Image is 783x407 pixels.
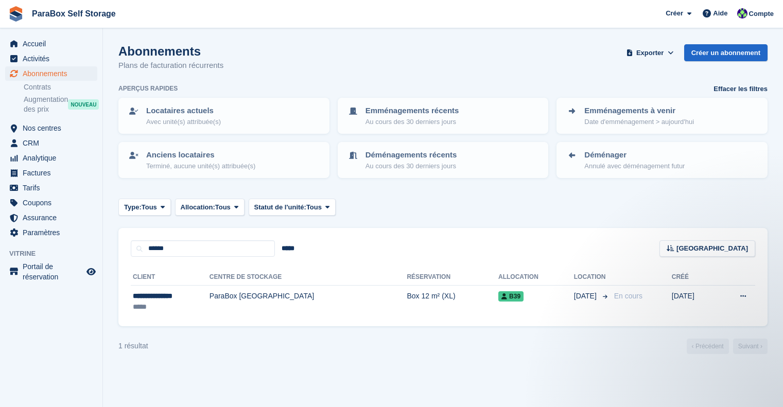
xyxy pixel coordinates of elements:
[407,286,498,318] td: Box 12 m² (XL)
[119,143,328,177] a: Anciens locataires Terminé, aucune unité(s) attribuée(s)
[142,202,157,213] span: Tous
[636,48,664,58] span: Exporter
[118,199,171,216] button: Type: Tous
[624,44,676,61] button: Exporter
[175,199,245,216] button: Allocation: Tous
[5,181,97,195] a: menu
[666,8,683,19] span: Créer
[9,249,102,259] span: Vitrine
[407,269,498,286] th: Réservation
[558,99,767,133] a: Emménagements à venir Date d'emménagement > aujourd'hui
[23,210,84,225] span: Assurance
[5,196,97,210] a: menu
[8,6,24,22] img: stora-icon-8386f47178a22dfd0bd8f6a31ec36ba5ce8667c1dd55bd0f319d3a0aa187defe.svg
[181,202,215,213] span: Allocation:
[5,210,97,225] a: menu
[23,121,84,135] span: Nos centres
[584,161,685,171] p: Annulé avec déménagement futur
[23,225,84,240] span: Paramètres
[366,149,457,161] p: Déménagements récents
[23,261,84,282] span: Portail de réservation
[672,286,715,318] td: [DATE]
[584,105,694,117] p: Emménagements à venir
[676,243,748,254] span: [GEOGRAPHIC_DATA]
[24,95,68,114] span: Augmentation des prix
[5,121,97,135] a: menu
[714,84,768,94] a: Effacer les filtres
[23,66,84,81] span: Abonnements
[119,99,328,133] a: Locataires actuels Avec unité(s) attribuée(s)
[339,99,548,133] a: Emménagements récents Au cours des 30 derniers jours
[23,51,84,66] span: Activités
[687,339,729,354] a: Précédent
[23,37,84,51] span: Accueil
[249,199,336,216] button: Statut de l'unité: Tous
[498,291,524,302] span: B39
[5,51,97,66] a: menu
[339,143,548,177] a: Déménagements récents Au cours des 30 derniers jours
[498,269,574,286] th: Allocation
[215,202,231,213] span: Tous
[733,339,768,354] a: Suivant
[584,117,694,127] p: Date d'emménagement > aujourd'hui
[749,9,774,19] span: Compte
[558,143,767,177] a: Déménager Annulé avec déménagement futur
[5,225,97,240] a: menu
[118,60,223,72] p: Plans de facturation récurrents
[672,269,715,286] th: Créé
[574,291,599,302] span: [DATE]
[366,161,457,171] p: Au cours des 30 derniers jours
[24,94,97,115] a: Augmentation des prix NOUVEAU
[118,44,223,58] h1: Abonnements
[124,202,142,213] span: Type:
[146,149,255,161] p: Anciens locataires
[5,66,97,81] a: menu
[146,117,221,127] p: Avec unité(s) attribuée(s)
[131,269,210,286] th: Client
[5,151,97,165] a: menu
[574,269,610,286] th: Location
[584,149,685,161] p: Déménager
[685,339,770,354] nav: Page
[118,341,148,351] div: 1 résultat
[366,105,459,117] p: Emménagements récents
[713,8,727,19] span: Aide
[306,202,322,213] span: Tous
[85,266,97,278] a: Boutique d'aperçu
[210,286,407,318] td: ParaBox [GEOGRAPHIC_DATA]
[24,82,97,92] a: Contrats
[366,117,459,127] p: Au cours des 30 derniers jours
[23,136,84,150] span: CRM
[146,105,221,117] p: Locataires actuels
[68,99,99,110] div: NOUVEAU
[5,261,97,282] a: menu
[146,161,255,171] p: Terminé, aucune unité(s) attribuée(s)
[254,202,306,213] span: Statut de l'unité:
[5,136,97,150] a: menu
[614,292,642,300] span: En cours
[23,166,84,180] span: Factures
[210,269,407,286] th: Centre de stockage
[737,8,747,19] img: Tess Bédat
[118,84,178,93] h6: Aperçus rapides
[28,5,120,22] a: ParaBox Self Storage
[23,181,84,195] span: Tarifs
[5,37,97,51] a: menu
[5,166,97,180] a: menu
[23,196,84,210] span: Coupons
[684,44,768,61] a: Créer un abonnement
[23,151,84,165] span: Analytique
